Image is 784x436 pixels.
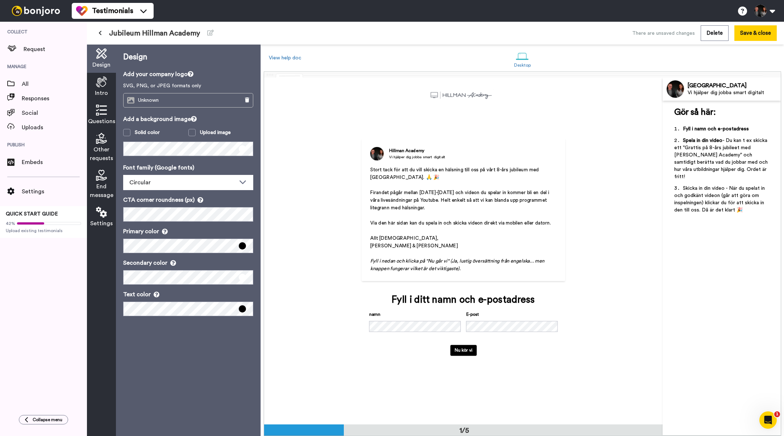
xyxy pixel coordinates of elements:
p: Text color [123,290,253,299]
iframe: Intercom live chat [759,411,777,429]
span: Gör så här: [674,108,716,117]
p: Primary color [123,227,253,236]
span: Spela in din video [683,138,722,143]
span: Unknown [138,97,162,104]
button: Delete [701,25,729,41]
div: Desktop [514,63,531,68]
button: Collapse menu [19,415,68,424]
img: d22bba8f-422b-4af0-9927-004180be010d [430,89,497,101]
span: Allt [DEMOGRAPHIC_DATA], [370,236,438,241]
label: namn [369,311,380,318]
span: QUICK START GUIDE [6,211,58,217]
img: tm-color.svg [76,5,88,17]
div: Hillman Academy [389,147,445,154]
span: Fyll i nedan och klicka på "Nu går vi" (Ja, lustig översättning från engelska... men knappen fung... [370,259,546,271]
div: Solid color [135,129,160,136]
img: bj-logo-header-white.svg [9,6,63,16]
p: SVG, PNG, or JPEG formats only [123,82,253,89]
div: There are unsaved changes [632,30,695,37]
span: 1 [774,411,780,417]
a: View help doc [269,55,301,60]
p: CTA corner roundness (px) [123,196,253,204]
span: Other requests [90,145,113,163]
button: Save & close [734,25,777,41]
span: Fyll i namn och e-postadress [683,126,749,131]
span: Upload existing testimonials [6,228,81,234]
div: 1/5 [447,425,481,436]
span: Collapse menu [33,417,62,423]
span: Request [24,45,87,54]
span: 42% [6,221,15,226]
span: Settings [22,187,87,196]
img: Profile Image [667,80,684,98]
span: Social [22,109,87,117]
span: Settings [90,219,113,228]
a: Desktop [510,46,535,71]
span: End message [90,182,113,200]
span: Design [92,60,110,69]
div: Upload image [200,129,231,136]
div: Vi hjälper dig jobba smart digitalt [688,90,780,96]
p: Secondary color [123,259,253,267]
p: Font family (Google fonts) [123,163,253,172]
span: Questions [88,117,115,126]
div: [GEOGRAPHIC_DATA] [688,82,780,89]
div: Vi hjälper dig jobba smart digitalt [389,155,445,160]
span: Responses [22,94,87,103]
span: Via den här sidan kan du spela in och skicka videon direkt via mobilen eller datorn. [370,221,551,226]
span: Stort tack för att du vill skicka en hälsning till oss på vårt 8-års jubileum med [GEOGRAPHIC_DAT... [370,167,541,180]
span: Intro [95,89,108,97]
span: [PERSON_NAME] & [PERSON_NAME] [370,243,458,248]
p: Design [123,52,253,63]
img: Vi hjälper dig jobba smart digitalt [370,147,384,161]
div: Fyll i ditt namn och e-postadress [369,294,558,305]
p: Add a background image [123,115,253,123]
span: Firandet pågår mellan [DATE]-[DATE] och videon du spelar in kommer bli en del i våra livesändning... [370,190,551,210]
span: Jubileum Hillman Academy [109,28,200,38]
span: All [22,80,87,88]
span: Skicka in din video - När du spelat in och godkänt videon (går att göra om inspelningen) klickar ... [674,186,766,213]
label: E-post [466,311,479,318]
span: Testimonials [92,6,133,16]
span: Embeds [22,158,87,167]
span: - Du kan t ex skicka ett "Grattis på 8-års jubileet med [PERSON_NAME] Academy" och samtidigt berä... [674,138,769,179]
p: Add your company logo [123,70,253,79]
button: Nu kör vi [450,345,477,356]
span: Uploads [22,123,87,132]
span: Circular [129,180,151,185]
